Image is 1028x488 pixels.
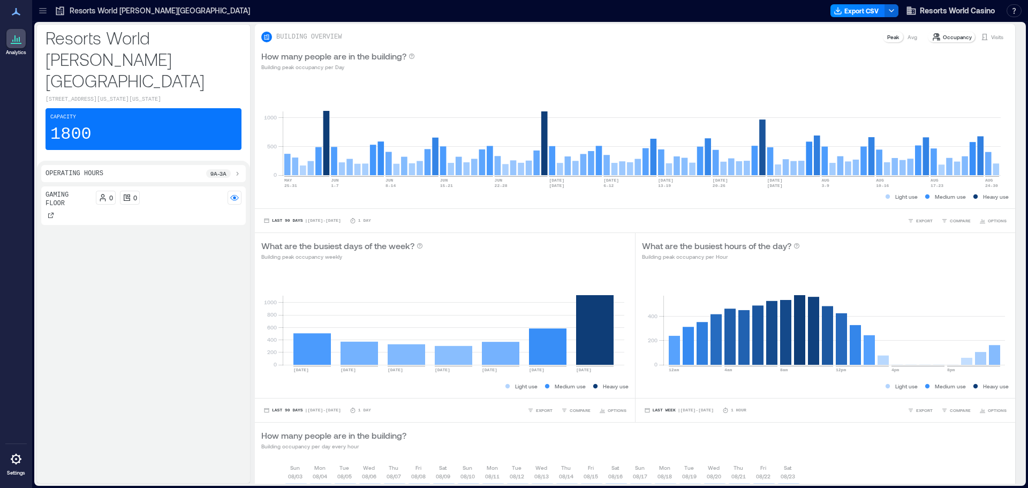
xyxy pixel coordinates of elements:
span: OPTIONS [988,217,1007,224]
text: JUN [331,178,339,183]
p: 08/04 [313,472,327,481]
p: Wed [535,463,547,472]
p: Building peak occupancy weekly [261,252,423,261]
p: Peak [887,33,899,41]
button: OPTIONS [977,215,1009,226]
button: OPTIONS [977,405,1009,416]
p: Thu [561,463,571,472]
text: 3-9 [821,183,829,188]
button: OPTIONS [597,405,629,416]
tspan: 200 [647,337,657,343]
p: Wed [363,463,375,472]
p: Building occupancy per day every hour [261,442,406,451]
p: 0 [109,193,113,202]
text: AUG [821,178,829,183]
tspan: 600 [267,324,277,331]
p: Tue [684,463,694,472]
p: 08/14 [559,472,573,481]
text: [DATE] [435,367,450,372]
tspan: 200 [267,349,277,355]
span: COMPARE [950,407,971,414]
p: Sat [611,463,619,472]
p: 1 Hour [731,407,746,414]
p: Gaming Floor [46,191,92,208]
p: 08/16 [608,472,623,481]
p: Light use [515,382,538,391]
p: Resorts World [PERSON_NAME][GEOGRAPHIC_DATA] [70,5,250,16]
p: 08/22 [756,472,770,481]
p: Visits [991,33,1003,41]
text: [DATE] [293,367,309,372]
button: Last Week |[DATE]-[DATE] [642,405,716,416]
text: [DATE] [549,183,564,188]
button: EXPORT [525,405,555,416]
text: 15-21 [440,183,453,188]
p: Light use [895,192,918,201]
span: EXPORT [916,217,933,224]
text: JUN [495,178,503,183]
p: 1 Day [358,407,371,414]
a: Analytics [3,26,29,59]
p: 08/05 [337,472,352,481]
text: 8pm [947,367,955,372]
tspan: 800 [267,311,277,318]
p: Light use [895,382,918,391]
span: EXPORT [536,407,553,414]
p: Building peak occupancy per Hour [642,252,800,261]
span: OPTIONS [608,407,626,414]
text: [DATE] [603,178,619,183]
text: MAY [284,178,292,183]
tspan: 500 [267,143,277,149]
button: Export CSV [830,4,885,17]
p: Wed [708,463,720,472]
text: 24-30 [985,183,998,188]
tspan: 1000 [264,114,277,121]
button: Last 90 Days |[DATE]-[DATE] [261,215,343,226]
text: 10-16 [876,183,889,188]
button: EXPORT [905,405,935,416]
text: [DATE] [529,367,545,372]
text: [DATE] [767,183,783,188]
p: Fri [415,463,421,472]
p: 1800 [50,124,92,145]
text: 8am [780,367,788,372]
text: 8-14 [385,183,396,188]
p: Operating Hours [46,169,103,178]
p: 0 [133,193,137,202]
p: Sun [290,463,300,472]
text: 4pm [891,367,899,372]
p: Occupancy [943,33,972,41]
p: How many people are in the building? [261,429,406,442]
span: EXPORT [916,407,933,414]
text: AUG [985,178,993,183]
text: JUN [385,178,394,183]
tspan: 400 [267,336,277,343]
tspan: 0 [274,361,277,367]
text: AUG [931,178,939,183]
span: OPTIONS [988,407,1007,414]
tspan: 400 [647,313,657,319]
p: Thu [734,463,743,472]
text: [DATE] [482,367,497,372]
text: [DATE] [576,367,592,372]
p: Sun [635,463,645,472]
text: [DATE] [388,367,403,372]
p: Heavy use [983,192,1009,201]
p: Mon [659,463,670,472]
text: [DATE] [658,178,674,183]
p: What are the busiest days of the week? [261,239,414,252]
tspan: 1000 [264,299,277,305]
span: COMPARE [950,217,971,224]
text: AUG [876,178,884,183]
p: 9a - 3a [210,169,226,178]
p: 08/08 [411,472,426,481]
text: 1-7 [331,183,339,188]
p: Tue [339,463,349,472]
p: 08/12 [510,472,524,481]
p: 08/21 [731,472,746,481]
p: 08/09 [436,472,450,481]
text: 6-12 [603,183,614,188]
p: Capacity [50,113,76,122]
p: Sun [463,463,472,472]
text: [DATE] [713,178,728,183]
